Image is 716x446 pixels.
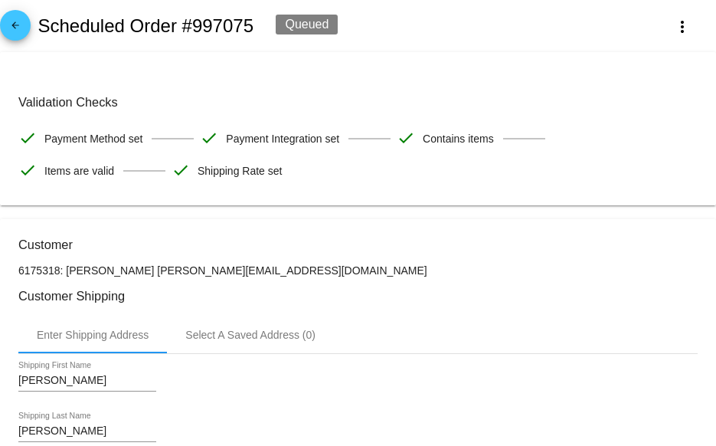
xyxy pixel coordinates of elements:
[18,161,37,179] mat-icon: check
[6,20,25,38] mat-icon: arrow_back
[37,329,149,341] div: Enter Shipping Address
[673,18,691,36] mat-icon: more_vert
[423,123,494,155] span: Contains items
[185,329,315,341] div: Select A Saved Address (0)
[18,95,698,110] h3: Validation Checks
[18,375,156,387] input: Shipping First Name
[200,129,218,147] mat-icon: check
[44,123,142,155] span: Payment Method set
[172,161,190,179] mat-icon: check
[18,238,698,252] h3: Customer
[198,155,283,187] span: Shipping Rate set
[18,289,698,303] h3: Customer Shipping
[18,129,37,147] mat-icon: check
[18,264,698,277] p: 6175318: [PERSON_NAME] [PERSON_NAME][EMAIL_ADDRESS][DOMAIN_NAME]
[226,123,339,155] span: Payment Integration set
[397,129,415,147] mat-icon: check
[44,155,114,187] span: Items are valid
[38,15,253,37] h2: Scheduled Order #997075
[276,15,338,34] div: Queued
